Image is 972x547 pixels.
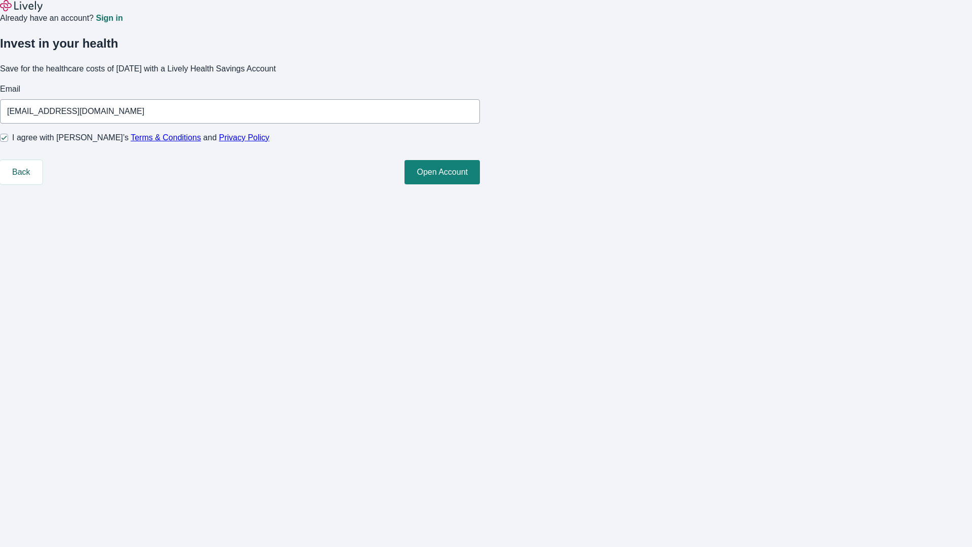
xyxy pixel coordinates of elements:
a: Terms & Conditions [131,133,201,142]
button: Open Account [404,160,480,184]
span: I agree with [PERSON_NAME]’s and [12,132,269,144]
a: Sign in [96,14,123,22]
a: Privacy Policy [219,133,270,142]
